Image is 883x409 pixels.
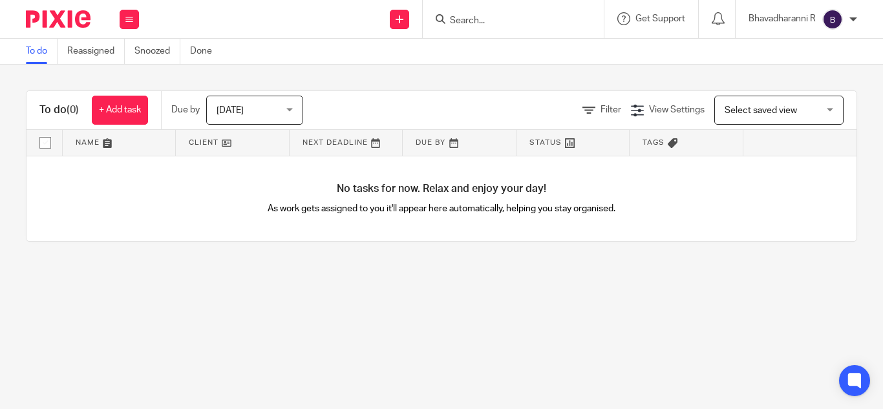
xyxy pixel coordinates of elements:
span: Get Support [635,14,685,23]
span: (0) [67,105,79,115]
span: Tags [643,139,665,146]
span: Select saved view [725,106,797,115]
a: Reassigned [67,39,125,64]
img: Pixie [26,10,90,28]
p: As work gets assigned to you it'll appear here automatically, helping you stay organised. [234,202,649,215]
span: [DATE] [217,106,244,115]
span: Filter [601,105,621,114]
input: Search [449,16,565,27]
a: Snoozed [134,39,180,64]
h1: To do [39,103,79,117]
span: View Settings [649,105,705,114]
img: svg%3E [822,9,843,30]
p: Due by [171,103,200,116]
a: To do [26,39,58,64]
p: Bhavadharanni R [749,12,816,25]
h4: No tasks for now. Relax and enjoy your day! [27,182,856,196]
a: + Add task [92,96,148,125]
a: Done [190,39,222,64]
